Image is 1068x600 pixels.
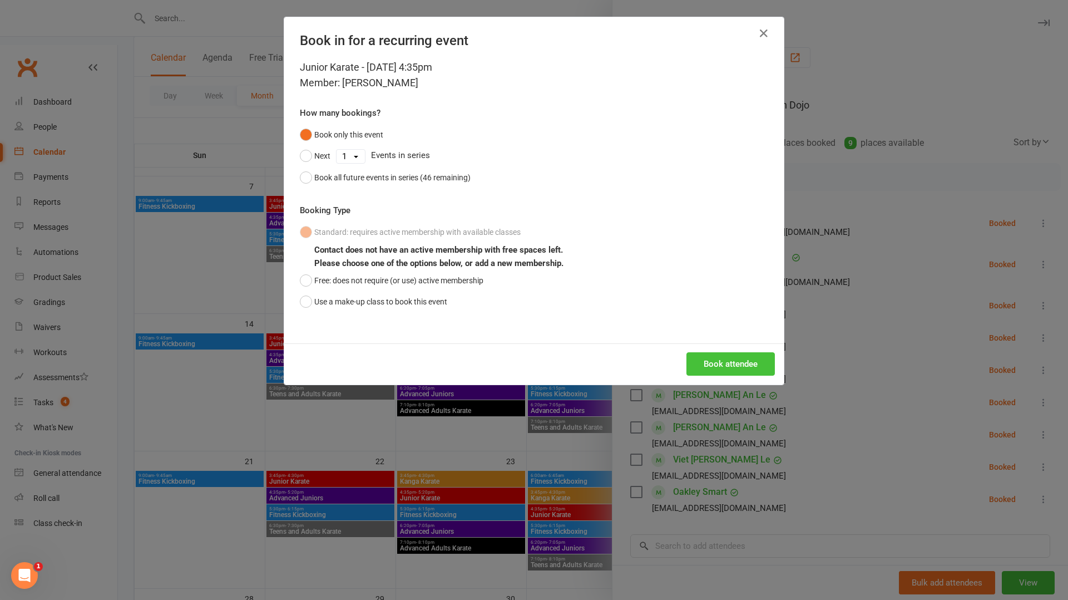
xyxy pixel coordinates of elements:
div: Junior Karate - [DATE] 4:35pm Member: [PERSON_NAME] [300,60,768,91]
button: Close [755,24,773,42]
b: Please choose one of the options below, or add a new membership. [314,258,563,268]
div: Events in series [300,145,768,166]
button: Book only this event [300,124,383,145]
b: Contact does not have an active membership with free spaces left. [314,245,563,255]
label: How many bookings? [300,106,380,120]
button: Book attendee [686,352,775,376]
label: Booking Type [300,204,350,217]
h4: Book in for a recurring event [300,33,768,48]
button: Use a make-up class to book this event [300,291,447,312]
button: Free: does not require (or use) active membership [300,270,483,291]
button: Next [300,145,330,166]
iframe: Intercom live chat [11,562,38,589]
span: 1 [34,562,43,571]
button: Book all future events in series (46 remaining) [300,167,471,188]
div: Book all future events in series (46 remaining) [314,171,471,184]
